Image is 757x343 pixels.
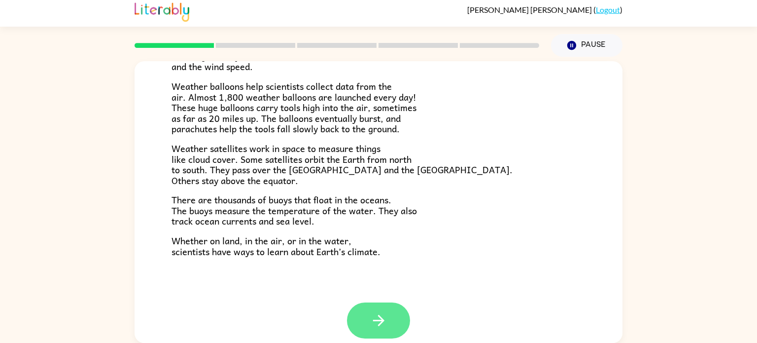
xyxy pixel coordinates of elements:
span: Weather balloons help scientists collect data from the air. Almost 1,800 weather balloons are lau... [172,79,416,136]
button: Pause [551,34,622,57]
a: Logout [596,5,620,14]
span: There are thousands of buoys that float in the oceans. The buoys measure the temperature of the w... [172,192,417,228]
span: Whether on land, in the air, or in the water, scientists have ways to learn about Earth’s climate. [172,233,380,259]
span: [PERSON_NAME] [PERSON_NAME] [467,5,593,14]
span: Weather satellites work in space to measure things like cloud cover. Some satellites orbit the Ea... [172,141,513,188]
div: ( ) [467,5,622,14]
